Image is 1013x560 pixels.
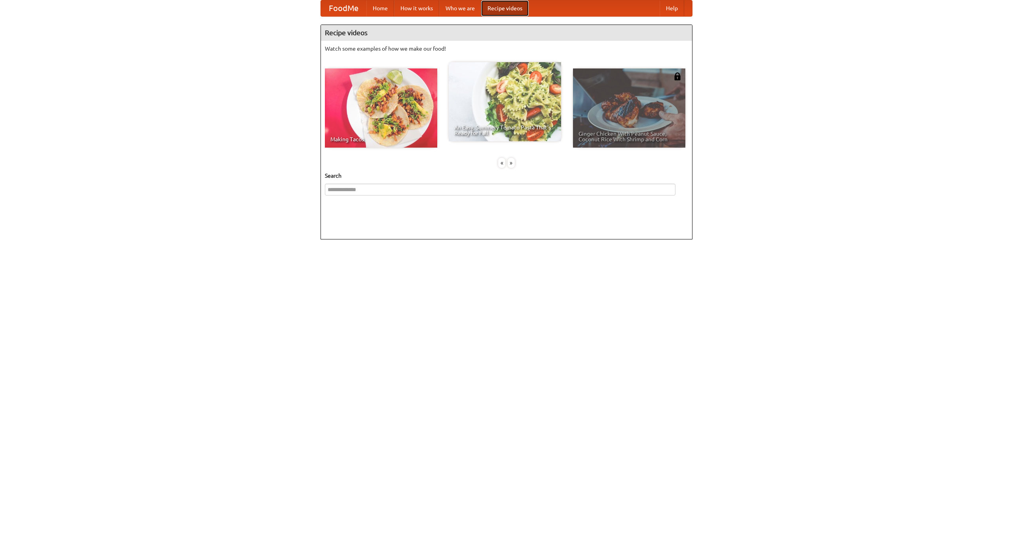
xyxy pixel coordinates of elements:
span: An Easy, Summery Tomato Pasta That's Ready for Fall [454,125,556,136]
img: 483408.png [673,72,681,80]
a: Help [660,0,684,16]
a: FoodMe [321,0,366,16]
a: Making Tacos [325,68,437,148]
a: An Easy, Summery Tomato Pasta That's Ready for Fall [449,62,561,141]
a: Home [366,0,394,16]
a: Who we are [439,0,481,16]
span: Making Tacos [330,137,432,142]
h5: Search [325,172,688,180]
a: Recipe videos [481,0,529,16]
a: How it works [394,0,439,16]
h4: Recipe videos [321,25,692,41]
p: Watch some examples of how we make our food! [325,45,688,53]
div: » [508,158,515,168]
div: « [498,158,505,168]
